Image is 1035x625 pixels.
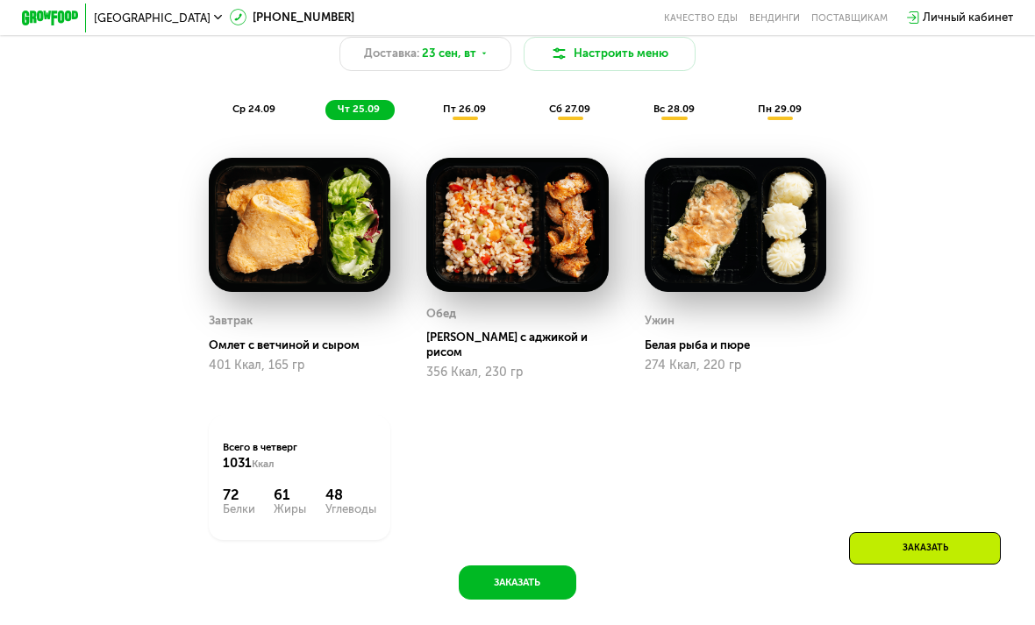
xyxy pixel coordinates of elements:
[645,309,675,331] div: Ужин
[223,502,255,514] div: Белки
[758,102,802,114] span: пн 29.09
[426,302,456,324] div: Обед
[422,44,476,61] span: 23 сен, вт
[645,358,827,372] div: 274 Ккал, 220 гр
[923,8,1013,25] div: Личный кабинет
[223,454,252,470] span: 1031
[325,502,376,514] div: Углеводы
[811,11,888,23] div: поставщикам
[653,102,695,114] span: вс 28.09
[749,11,800,23] a: Вендинги
[232,102,275,114] span: ср 24.09
[459,565,576,599] button: Заказать
[223,439,376,471] div: Всего в четверг
[209,358,391,372] div: 401 Ккал, 165 гр
[664,11,738,23] a: Качество еды
[325,486,376,503] div: 48
[443,102,486,114] span: пт 26.09
[274,486,306,503] div: 61
[549,102,590,114] span: сб 27.09
[209,337,403,352] div: Омлет с ветчиной и сыром
[230,8,354,25] a: [PHONE_NUMBER]
[364,44,419,61] span: Доставка:
[849,531,1001,564] div: Заказать
[426,330,620,359] div: [PERSON_NAME] с аджикой и рисом
[524,36,696,70] button: Настроить меню
[94,11,211,23] span: [GEOGRAPHIC_DATA]
[645,337,839,352] div: Белая рыба и пюре
[223,486,255,503] div: 72
[252,457,275,469] span: Ккал
[338,102,380,114] span: чт 25.09
[274,502,306,514] div: Жиры
[426,365,609,379] div: 356 Ккал, 230 гр
[209,309,253,331] div: Завтрак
